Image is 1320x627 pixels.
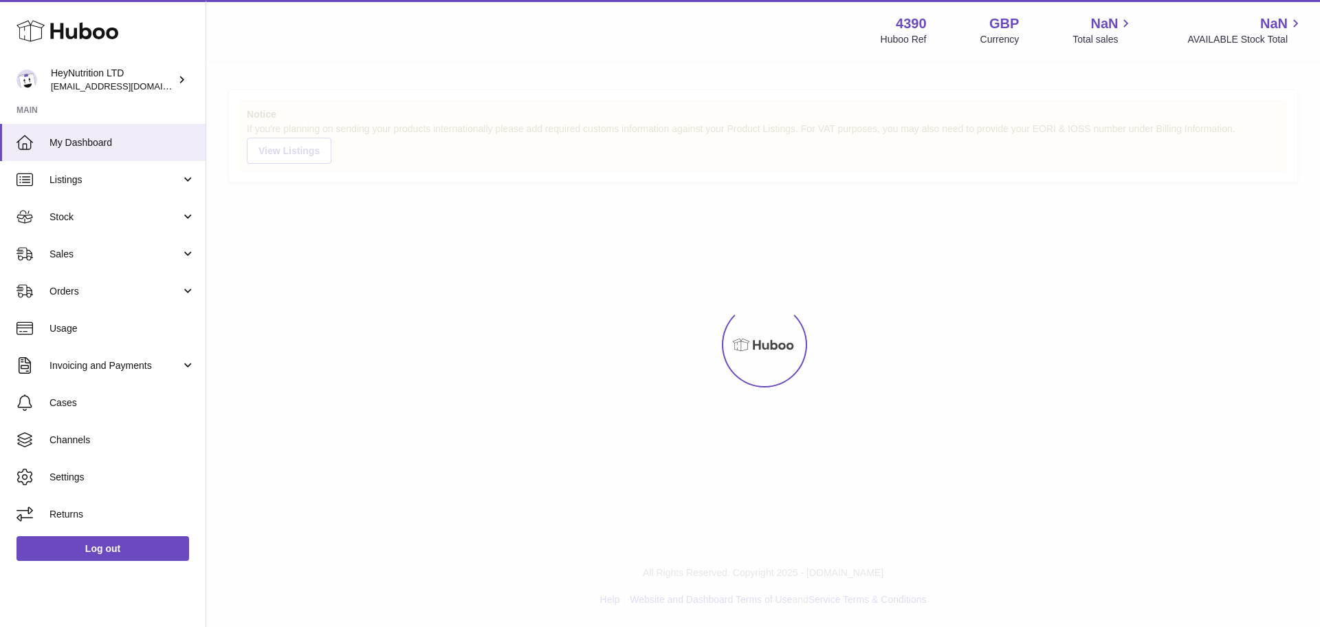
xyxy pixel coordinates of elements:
[1187,14,1303,46] a: NaN AVAILABLE Stock Total
[1090,14,1118,33] span: NaN
[49,434,195,447] span: Channels
[896,14,927,33] strong: 4390
[1187,33,1303,46] span: AVAILABLE Stock Total
[980,33,1020,46] div: Currency
[1072,14,1134,46] a: NaN Total sales
[1260,14,1288,33] span: NaN
[16,70,37,90] img: info@heynutrition.com
[989,14,1019,33] strong: GBP
[51,81,202,92] span: [EMAIL_ADDRESS][DOMAIN_NAME]
[1072,33,1134,46] span: Total sales
[49,211,181,224] span: Stock
[49,396,195,410] span: Cases
[49,508,195,521] span: Returns
[49,359,181,372] span: Invoicing and Payments
[49,248,181,261] span: Sales
[49,471,195,484] span: Settings
[49,173,181,187] span: Listings
[49,136,195,149] span: My Dashboard
[16,536,189,561] a: Log out
[881,33,927,46] div: Huboo Ref
[51,67,175,93] div: HeyNutrition LTD
[49,285,181,298] span: Orders
[49,322,195,335] span: Usage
